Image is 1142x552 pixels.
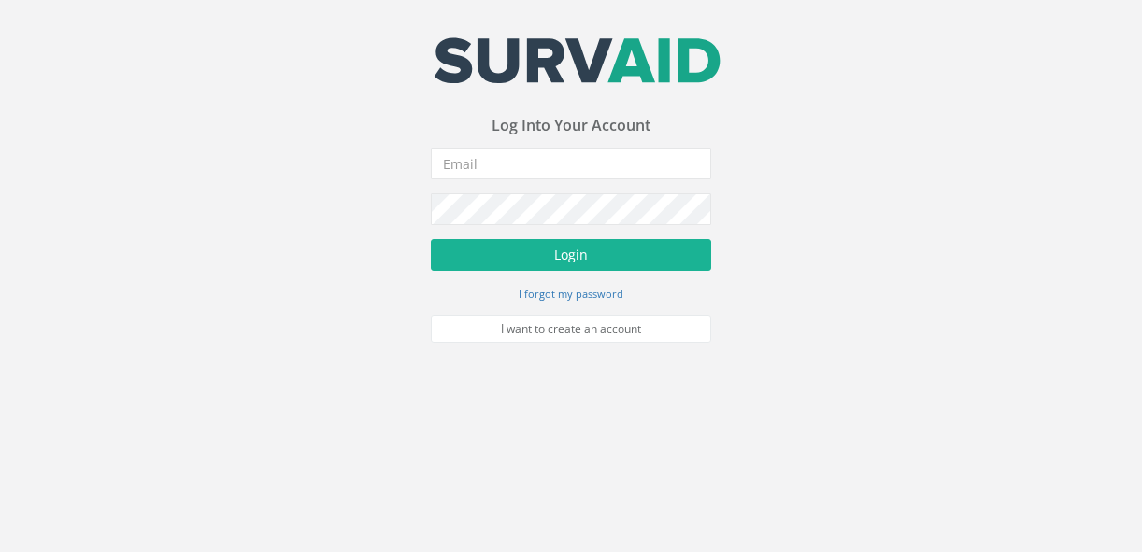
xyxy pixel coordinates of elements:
[431,315,711,343] a: I want to create an account
[431,148,711,179] input: Email
[431,118,711,134] h3: Log Into Your Account
[519,285,623,302] a: I forgot my password
[431,239,711,271] button: Login
[519,287,623,301] small: I forgot my password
